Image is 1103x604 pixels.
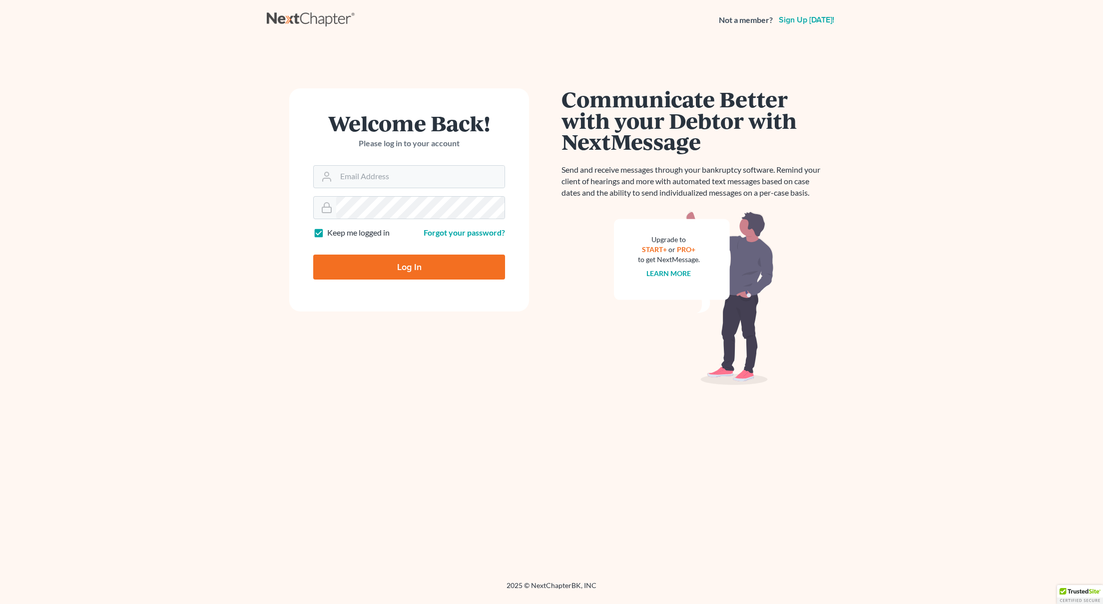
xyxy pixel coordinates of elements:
[561,88,826,152] h1: Communicate Better with your Debtor with NextMessage
[424,228,505,237] a: Forgot your password?
[267,581,836,599] div: 2025 © NextChapterBK, INC
[677,245,696,254] a: PRO+
[642,245,667,254] a: START+
[669,245,676,254] span: or
[561,164,826,199] p: Send and receive messages through your bankruptcy software. Remind your client of hearings and mo...
[638,235,700,245] div: Upgrade to
[719,14,773,26] strong: Not a member?
[614,211,774,385] img: nextmessage_bg-59042aed3d76b12b5cd301f8e5b87938c9018125f34e5fa2b7a6b67550977c72.svg
[313,138,505,149] p: Please log in to your account
[647,269,691,278] a: Learn more
[313,112,505,134] h1: Welcome Back!
[638,255,700,265] div: to get NextMessage.
[1057,585,1103,604] div: TrustedSite Certified
[777,16,836,24] a: Sign up [DATE]!
[313,255,505,280] input: Log In
[336,166,505,188] input: Email Address
[327,227,390,239] label: Keep me logged in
